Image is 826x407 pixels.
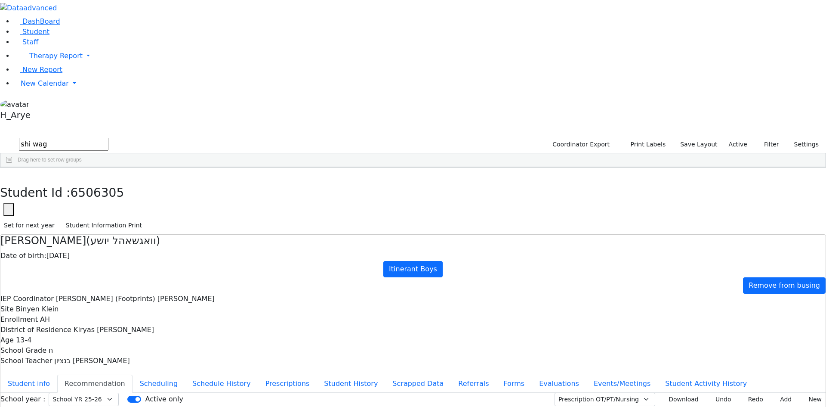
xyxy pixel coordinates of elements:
[383,261,443,277] a: Itinerant Boys
[0,345,46,356] label: School Grade
[14,38,38,46] a: Staff
[14,65,62,74] a: New Report
[19,138,108,151] input: Search
[0,394,45,404] label: School year :
[0,304,14,314] label: Site
[16,336,31,344] span: 13-4
[14,75,826,92] a: New Calendar
[0,375,57,393] button: Student info
[658,375,754,393] button: Student Activity History
[74,326,154,334] span: Kiryas [PERSON_NAME]
[22,65,62,74] span: New Report
[496,375,532,393] button: Forms
[385,375,451,393] button: Scrapped Data
[62,219,146,232] button: Student Information Print
[258,375,317,393] button: Prescriptions
[451,375,496,393] button: Referrals
[54,357,129,365] span: בנציון [PERSON_NAME]
[0,235,826,247] h4: [PERSON_NAME]
[799,393,826,406] button: New
[71,186,124,200] span: 6506305
[21,79,69,87] span: New Calendar
[317,375,385,393] button: Student History
[532,375,586,393] button: Evaluations
[743,277,826,294] a: Remove from busing
[14,17,60,25] a: DashBoard
[56,295,215,303] span: [PERSON_NAME] (Footprints) [PERSON_NAME]
[57,375,133,393] button: Recommendation
[14,28,49,36] a: Student
[725,138,751,151] label: Active
[185,375,258,393] button: Schedule History
[0,251,46,261] label: Date of birth:
[86,235,160,247] span: (וואגשאהל יושע)
[22,17,60,25] span: DashBoard
[18,157,82,163] span: Drag here to set row groups
[0,294,54,304] label: IEP Coordinator
[547,138,613,151] button: Coordinator Export
[0,314,38,325] label: Enrollment
[706,393,735,406] button: Undo
[0,325,71,335] label: District of Residence
[620,138,669,151] button: Print Labels
[0,356,52,366] label: School Teacher
[133,375,185,393] button: Scheduling
[22,28,49,36] span: Student
[16,305,59,313] span: Binyen Klein
[586,375,658,393] button: Events/Meetings
[49,346,53,354] span: ח
[659,393,703,406] button: Download
[22,38,38,46] span: Staff
[14,47,826,65] a: Therapy Report
[739,393,767,406] button: Redo
[40,315,50,323] span: AH
[0,335,14,345] label: Age
[783,138,823,151] button: Settings
[29,52,83,60] span: Therapy Report
[749,281,820,289] span: Remove from busing
[0,251,826,261] div: [DATE]
[145,394,183,404] label: Active only
[771,393,795,406] button: Add
[676,138,721,151] button: Save Layout
[753,138,783,151] button: Filter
